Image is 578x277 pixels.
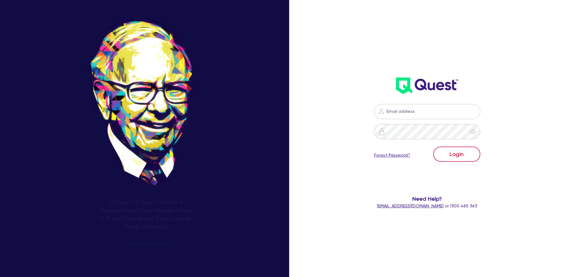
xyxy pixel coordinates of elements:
[377,203,444,208] a: [EMAIL_ADDRESS][DOMAIN_NAME]
[377,203,477,208] span: or 1300 465 363
[378,108,385,115] img: icon-password
[127,241,165,246] span: - [PERSON_NAME]
[433,147,480,162] button: Login
[396,78,458,94] img: wH2k97JdezQIQAAAABJRU5ErkJggg==
[470,129,476,135] span: eye
[378,128,385,135] img: icon-password
[374,152,410,158] a: Forgot Password?
[374,104,480,119] input: Email address
[350,195,505,203] span: Need Help?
